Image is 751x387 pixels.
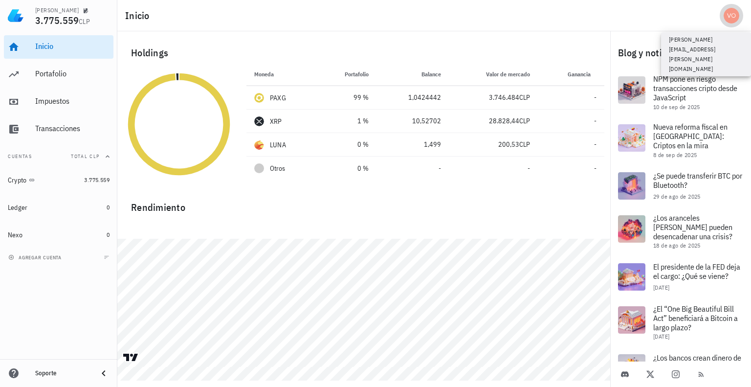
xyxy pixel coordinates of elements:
span: - [594,140,596,149]
span: El presidente de la FED deja el cargo: ¿Qué se viene? [653,262,740,281]
div: 0 % [325,163,369,174]
div: avatar [724,8,739,23]
div: PAXG-icon [254,93,264,103]
span: Total CLP [71,153,100,159]
a: Transacciones [4,117,113,141]
div: 0 % [325,139,369,150]
div: Portafolio [35,69,110,78]
span: ¿Los aranceles [PERSON_NAME] pueden desencadenar una crisis? [653,213,732,241]
div: Soporte [35,369,90,377]
span: 0 [107,231,110,238]
th: Balance [376,63,449,86]
span: 8 de sep de 2025 [653,151,697,159]
span: Nueva reforma fiscal en [GEOGRAPHIC_DATA]: Criptos en la mira [653,122,728,150]
span: ¿El “One Big Beautiful Bill Act” beneficiará a Bitcoin a largo plazo? [653,304,738,332]
div: Holdings [123,37,604,68]
button: agregar cuenta [6,252,66,262]
span: - [594,116,596,125]
span: 29 de ago de 2025 [653,193,701,200]
div: Crypto [8,176,27,184]
span: - [594,164,596,173]
a: El presidente de la FED deja el cargo: ¿Qué se viene? [DATE] [610,255,751,298]
span: 3.775.559 [35,14,79,27]
div: [PERSON_NAME] [35,6,79,14]
span: Ganancia [568,70,596,78]
div: Nexo [8,231,22,239]
th: Portafolio [317,63,376,86]
div: XRP [270,116,282,126]
span: 3.775.559 [84,176,110,183]
a: NPM pone en riesgo transacciones cripto desde JavaScript 10 de sep de 2025 [610,68,751,116]
div: 99 % [325,92,369,103]
span: CLP [79,17,90,26]
a: ¿Los aranceles [PERSON_NAME] pueden desencadenar una crisis? 18 de ago de 2025 [610,207,751,255]
span: 18 de ago de 2025 [653,242,701,249]
a: Charting by TradingView [122,353,139,362]
div: PAXG [270,93,286,103]
span: CLP [519,140,530,149]
span: agregar cuenta [10,254,62,261]
div: XRP-icon [254,116,264,126]
a: Impuestos [4,90,113,114]
a: Inicio [4,35,113,59]
span: - [594,93,596,102]
span: 200,53 [498,140,519,149]
span: - [439,164,441,173]
div: Transacciones [35,124,110,133]
a: Nueva reforma fiscal en [GEOGRAPHIC_DATA]: Criptos en la mira 8 de sep de 2025 [610,116,751,164]
div: 1,499 [384,139,441,150]
a: ¿Se puede transferir BTC por Bluetooth? 29 de ago de 2025 [610,164,751,207]
th: Moneda [246,63,317,86]
span: ¿Se puede transferir BTC por Bluetooth? [653,171,742,190]
span: CLP [519,93,530,102]
div: LUNA-icon [254,140,264,150]
img: LedgiFi [8,8,23,23]
div: 1 % [325,116,369,126]
h1: Inicio [125,8,154,23]
div: Rendimiento [123,192,604,215]
div: Ledger [8,204,28,212]
span: 10 de sep de 2025 [653,103,700,111]
span: 3.746.484 [489,93,519,102]
a: Crypto 3.775.559 [4,168,113,192]
span: [DATE] [653,333,669,340]
th: Valor de mercado [449,63,538,86]
div: 1,0424442 [384,92,441,103]
span: Otros [270,163,285,174]
a: Ledger 0 [4,196,113,219]
span: CLP [519,116,530,125]
div: Impuestos [35,96,110,106]
a: ¿El “One Big Beautiful Bill Act” beneficiará a Bitcoin a largo plazo? [DATE] [610,298,751,346]
div: LUNA [270,140,286,150]
a: Portafolio [4,63,113,86]
div: Blog y noticias [610,37,751,68]
button: CuentasTotal CLP [4,145,113,168]
span: 28.828,44 [489,116,519,125]
span: 0 [107,204,110,211]
span: [DATE] [653,284,669,291]
span: NPM pone en riesgo transacciones cripto desde JavaScript [653,74,737,102]
div: Inicio [35,42,110,51]
span: - [528,164,530,173]
a: Nexo 0 [4,223,113,247]
div: 10,52702 [384,116,441,126]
